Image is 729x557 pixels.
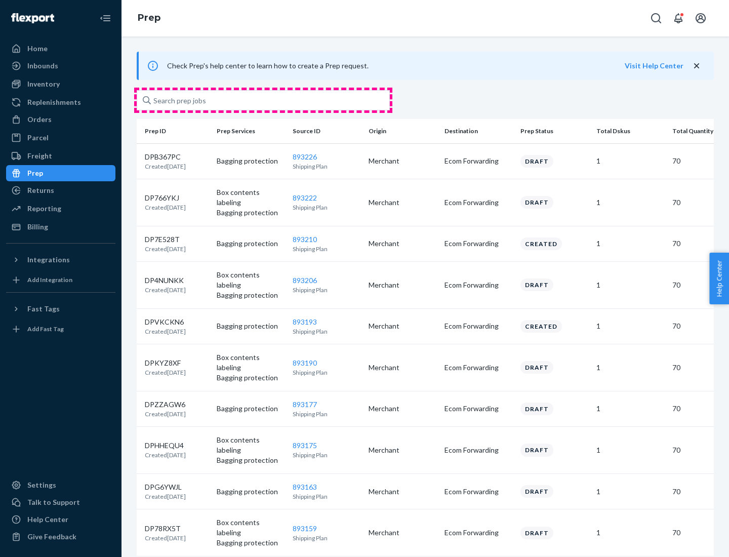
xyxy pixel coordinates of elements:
[444,487,512,497] p: Ecom Forwarding
[145,358,186,368] p: DPKYZ8XF
[6,321,115,337] a: Add Fast Tag
[27,204,61,214] div: Reporting
[6,252,115,268] button: Integrations
[520,527,553,539] div: Draft
[592,119,668,143] th: Total Dskus
[6,301,115,317] button: Fast Tags
[293,451,360,459] p: Shipping Plan
[145,193,186,203] p: DP766YKJ
[27,304,60,314] div: Fast Tags
[6,130,115,146] a: Parcel
[217,238,285,249] p: Bagging protection
[6,272,115,288] a: Add Integration
[27,185,54,195] div: Returns
[369,238,436,249] p: Merchant
[27,514,68,525] div: Help Center
[596,156,664,166] p: 1
[145,162,186,171] p: Created [DATE]
[6,58,115,74] a: Inbounds
[293,534,360,542] p: Shipping Plan
[293,276,317,285] a: 893206
[293,368,360,377] p: Shipping Plan
[369,528,436,538] p: Merchant
[27,255,70,265] div: Integrations
[27,168,43,178] div: Prep
[646,8,666,28] button: Open Search Box
[709,253,729,304] span: Help Center
[293,524,317,533] a: 893159
[145,410,186,418] p: Created [DATE]
[444,197,512,208] p: Ecom Forwarding
[6,219,115,235] a: Billing
[444,321,512,331] p: Ecom Forwarding
[293,359,317,367] a: 893190
[520,403,553,415] div: Draft
[293,400,317,409] a: 893177
[369,197,436,208] p: Merchant
[692,61,702,71] button: close
[145,492,186,501] p: Created [DATE]
[95,8,115,28] button: Close Navigation
[217,538,285,548] p: Bagging protection
[6,511,115,528] a: Help Center
[293,441,317,450] a: 893175
[145,203,186,212] p: Created [DATE]
[6,165,115,181] a: Prep
[217,373,285,383] p: Bagging protection
[138,12,160,23] a: Prep
[27,97,81,107] div: Replenishments
[691,8,711,28] button: Open account menu
[596,445,664,455] p: 1
[217,187,285,208] p: Box contents labeling
[27,497,80,507] div: Talk to Support
[293,193,317,202] a: 893222
[625,61,683,71] button: Visit Help Center
[596,528,664,538] p: 1
[130,4,169,33] ol: breadcrumbs
[137,90,390,110] input: Search prep jobs
[11,13,54,23] img: Flexport logo
[27,480,56,490] div: Settings
[145,317,186,327] p: DPVKCKN6
[369,363,436,373] p: Merchant
[293,410,360,418] p: Shipping Plan
[145,275,186,286] p: DP4NUNKK
[27,222,48,232] div: Billing
[444,445,512,455] p: Ecom Forwarding
[596,363,664,373] p: 1
[596,321,664,331] p: 1
[364,119,440,143] th: Origin
[369,156,436,166] p: Merchant
[6,494,115,510] a: Talk to Support
[217,435,285,455] p: Box contents labeling
[596,487,664,497] p: 1
[145,524,186,534] p: DP78RX5T
[668,8,688,28] button: Open notifications
[444,404,512,414] p: Ecom Forwarding
[217,321,285,331] p: Bagging protection
[145,234,186,245] p: DP7E528T
[444,363,512,373] p: Ecom Forwarding
[145,286,186,294] p: Created [DATE]
[516,119,592,143] th: Prep Status
[213,119,289,143] th: Prep Services
[6,148,115,164] a: Freight
[27,325,64,333] div: Add Fast Tag
[167,61,369,70] span: Check Prep's help center to learn how to create a Prep request.
[293,152,317,161] a: 893226
[520,196,553,209] div: Draft
[6,182,115,198] a: Returns
[217,518,285,538] p: Box contents labeling
[520,320,562,333] div: Created
[596,280,664,290] p: 1
[145,534,186,542] p: Created [DATE]
[520,361,553,374] div: Draft
[145,451,186,459] p: Created [DATE]
[27,151,52,161] div: Freight
[27,133,49,143] div: Parcel
[440,119,516,143] th: Destination
[596,197,664,208] p: 1
[444,156,512,166] p: Ecom Forwarding
[293,286,360,294] p: Shipping Plan
[293,327,360,336] p: Shipping Plan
